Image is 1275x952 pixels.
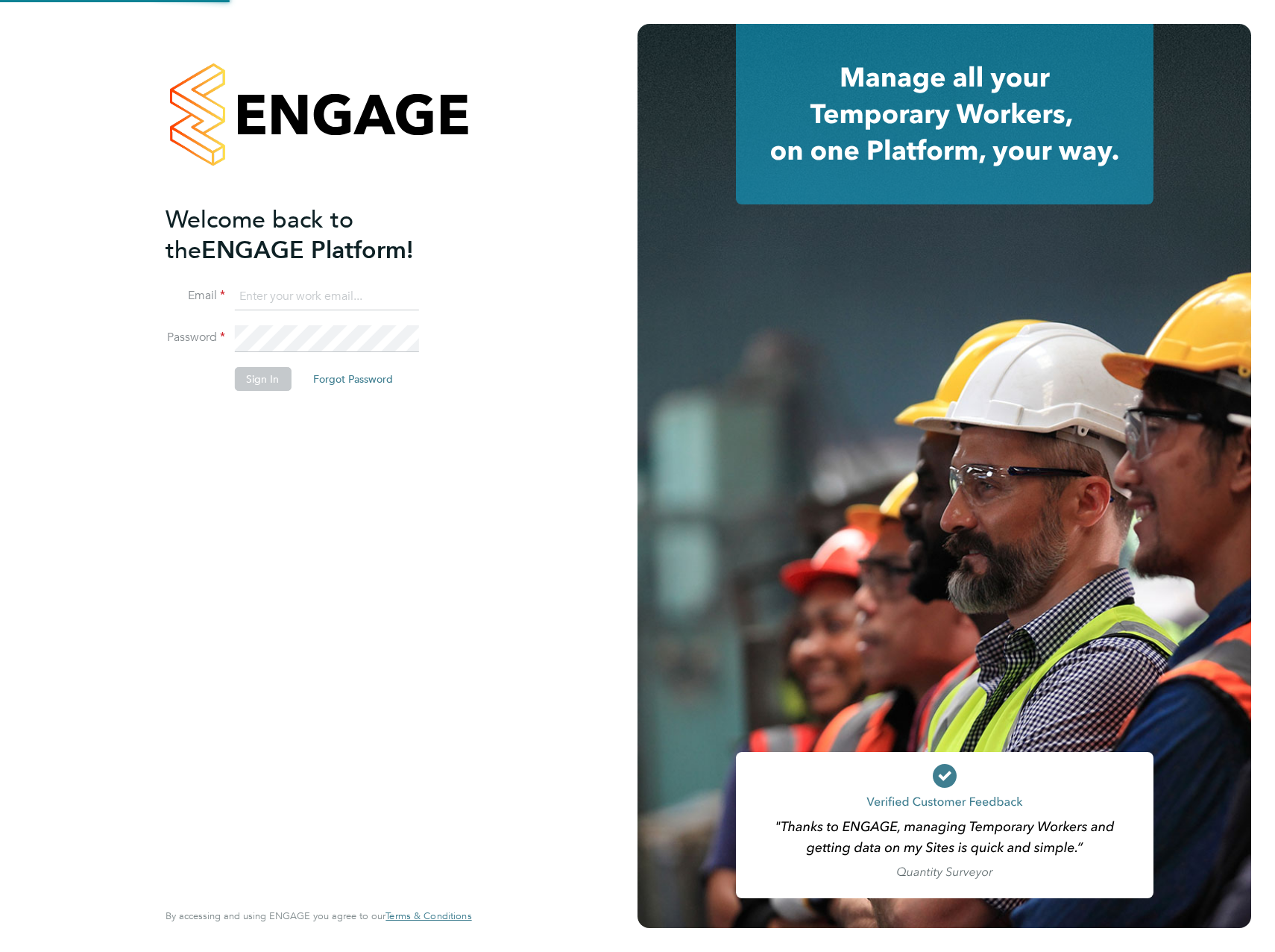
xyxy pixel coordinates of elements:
span: By accessing and using ENGAGE you agree to our [166,909,471,922]
label: Password [166,330,225,345]
span: Terms & Conditions [385,909,471,922]
span: Welcome back to the [166,205,353,265]
button: Sign In [234,367,291,391]
input: Enter your work email... [234,284,418,310]
a: Terms & Conditions [385,910,471,922]
h2: ENGAGE Platform! [166,204,456,266]
button: Forgot Password [301,367,405,391]
label: Email [166,288,225,304]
